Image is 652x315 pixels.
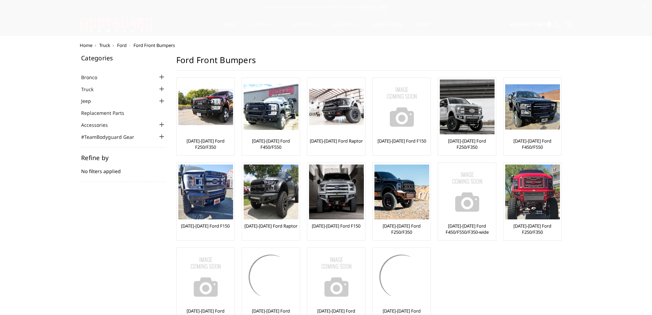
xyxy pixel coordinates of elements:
[365,3,387,10] a: More Info
[81,109,133,117] a: Replacement Parts
[510,21,532,27] span: Account
[80,17,153,32] img: BODYGUARD BUMPERS
[374,80,429,134] img: No Image
[244,138,298,150] a: [DATE]-[DATE] Ford F450/F550
[440,165,495,219] img: No Image
[222,22,237,36] a: Home
[505,223,560,235] a: [DATE]-[DATE] Ford F250/F350
[534,21,546,27] span: Cart
[176,55,561,71] h1: Ford Front Bumpers
[440,165,494,219] a: No Image
[534,15,552,34] a: Cart 0
[440,138,494,150] a: [DATE]-[DATE] Ford F250/F350
[81,121,116,129] a: Accessories
[81,55,166,61] h5: Categories
[416,22,430,36] a: News
[81,97,100,105] a: Jeep
[81,155,166,161] h5: Refine by
[244,223,297,229] a: [DATE]-[DATE] Ford Raptor
[251,22,278,36] a: shop all
[81,133,143,141] a: #TeamBodyguard Gear
[178,138,233,150] a: [DATE]-[DATE] Ford F250/F350
[547,22,552,27] span: 0
[178,250,233,304] img: No Image
[292,22,319,36] a: Support
[81,155,166,182] div: No filters applied
[80,42,92,48] a: Home
[440,223,494,235] a: [DATE]-[DATE] Ford F450/F550/F350-wide
[312,223,360,229] a: [DATE]-[DATE] Ford F150
[374,223,429,235] a: [DATE]-[DATE] Ford F250/F350
[117,42,127,48] a: Ford
[81,74,106,81] a: Bronco
[181,223,230,229] a: [DATE]-[DATE] Ford F150
[133,42,175,48] span: Ford Front Bumpers
[378,138,426,144] a: [DATE]-[DATE] Ford F150
[372,22,402,36] a: SEMA Show
[510,15,532,34] a: Account
[333,22,359,36] a: Dealers
[310,138,363,144] a: [DATE]-[DATE] Ford Raptor
[505,138,560,150] a: [DATE]-[DATE] Ford F450/F550
[309,250,364,304] img: No Image
[99,42,110,48] a: Truck
[81,86,102,93] a: Truck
